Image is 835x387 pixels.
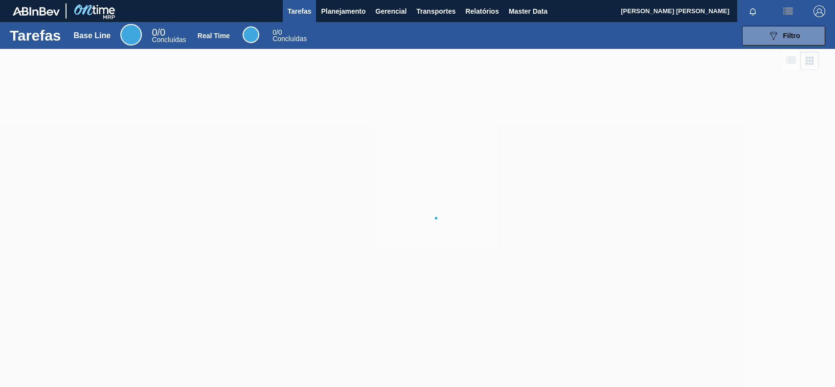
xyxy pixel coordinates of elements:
[742,26,825,46] button: Filtro
[783,32,800,40] span: Filtro
[152,28,186,43] div: Base Line
[10,30,61,41] h1: Tarefas
[198,32,230,40] div: Real Time
[120,24,142,46] div: Base Line
[272,29,307,42] div: Real Time
[376,5,407,17] span: Gerencial
[243,26,259,43] div: Real Time
[13,7,60,16] img: TNhmsLtSVTkK8tSr43FrP2fwEKptu5GPRR3wAAAABJRU5ErkJggg==
[782,5,794,17] img: userActions
[416,5,455,17] span: Transportes
[272,28,276,36] span: 0
[272,28,282,36] span: / 0
[288,5,312,17] span: Tarefas
[737,4,768,18] button: Notificações
[465,5,498,17] span: Relatórios
[321,5,365,17] span: Planejamento
[152,27,157,38] span: 0
[813,5,825,17] img: Logout
[74,31,111,40] div: Base Line
[509,5,547,17] span: Master Data
[152,36,186,44] span: Concluídas
[272,35,307,43] span: Concluídas
[152,27,165,38] span: / 0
